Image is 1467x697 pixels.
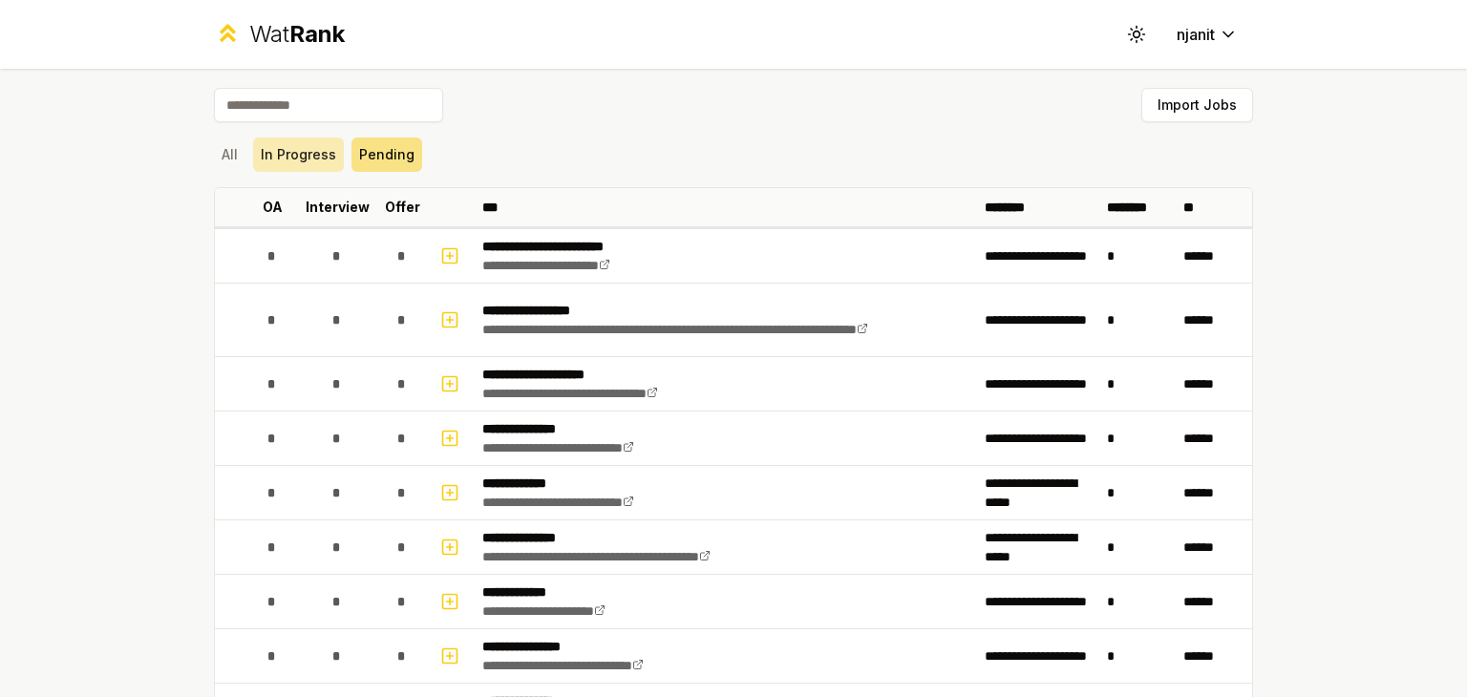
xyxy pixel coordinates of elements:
[1141,88,1253,122] button: Import Jobs
[1177,23,1215,46] span: njanit
[253,137,344,172] button: In Progress
[351,137,422,172] button: Pending
[1161,17,1253,52] button: njanit
[289,20,345,48] span: Rank
[263,198,283,217] p: OA
[214,137,245,172] button: All
[385,198,420,217] p: Offer
[306,198,370,217] p: Interview
[214,19,345,50] a: WatRank
[249,19,345,50] div: Wat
